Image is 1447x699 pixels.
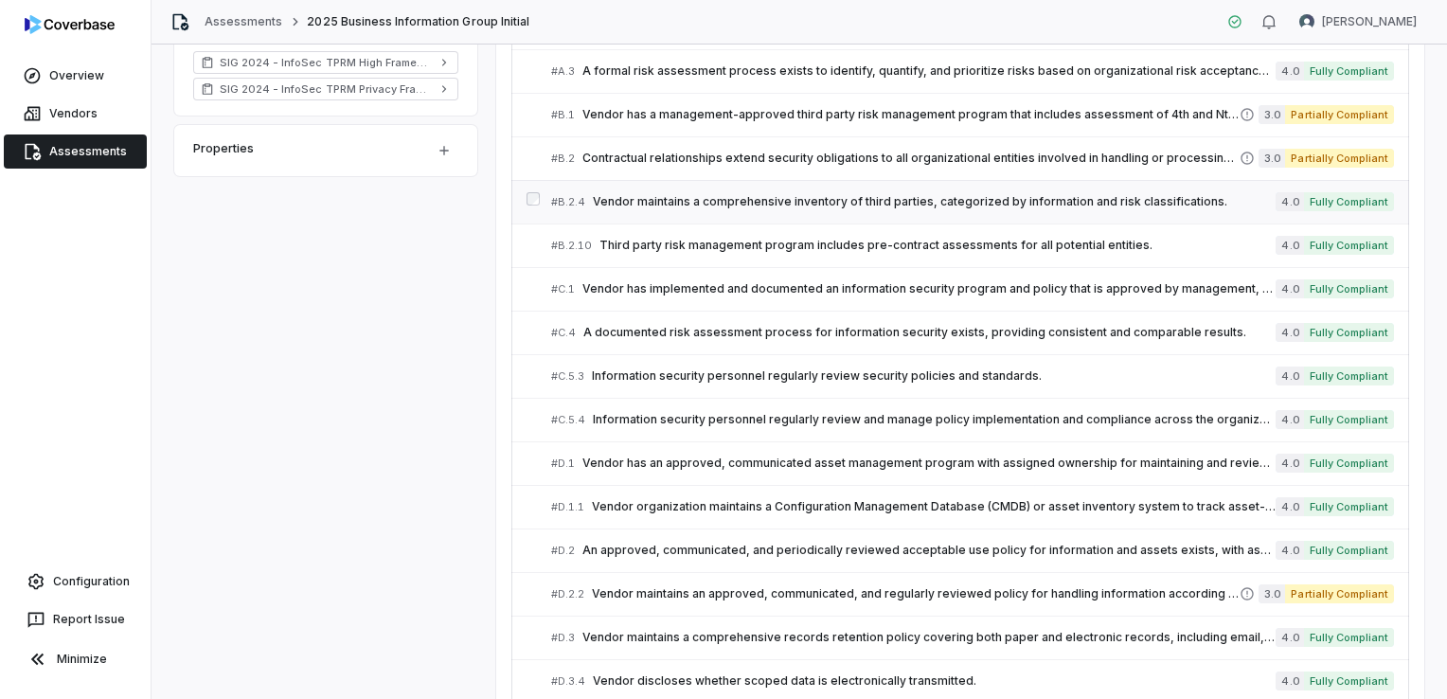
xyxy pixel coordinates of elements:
[551,631,575,645] span: # D.3
[551,224,1394,267] a: #B.2.10Third party risk management program includes pre-contract assessments for all potential en...
[582,281,1276,296] span: Vendor has implemented and documented an information security program and policy that is approved...
[1304,323,1394,342] span: Fully Compliant
[49,106,98,121] span: Vendors
[551,50,1394,93] a: #A.3A formal risk assessment process exists to identify, quantify, and prioritize risks based on ...
[582,107,1240,122] span: Vendor has a management-approved third party risk management program that includes assessment of ...
[551,268,1394,311] a: #C.1Vendor has implemented and documented an information security program and policy that is appr...
[551,326,576,340] span: # C.4
[193,51,458,74] a: SIG 2024 - InfoSec TPRM High Framework
[53,612,125,627] span: Report Issue
[1304,367,1394,385] span: Fully Compliant
[551,529,1394,572] a: #D.2An approved, communicated, and periodically reviewed acceptable use policy for information an...
[193,78,458,100] a: SIG 2024 - InfoSec TPRM Privacy Framework
[1276,279,1303,298] span: 4.0
[551,442,1394,485] a: #D.1Vendor has an approved, communicated asset management program with assigned ownership for mai...
[593,673,1276,689] span: Vendor discloses whether scoped data is electronically transmitted.
[4,134,147,169] a: Assessments
[1304,628,1394,647] span: Fully Compliant
[1304,410,1394,429] span: Fully Compliant
[8,640,143,678] button: Minimize
[57,652,107,667] span: Minimize
[1276,62,1303,81] span: 4.0
[1322,14,1417,29] span: [PERSON_NAME]
[551,486,1394,529] a: #D.1.1Vendor organization maintains a Configuration Management Database (CMDB) or asset inventory...
[593,412,1276,427] span: Information security personnel regularly review and manage policy implementation and compliance a...
[1276,541,1303,560] span: 4.0
[551,64,575,79] span: # A.3
[49,68,104,83] span: Overview
[1304,236,1394,255] span: Fully Compliant
[1259,149,1285,168] span: 3.0
[1285,584,1394,603] span: Partially Compliant
[1304,497,1394,516] span: Fully Compliant
[49,144,127,159] span: Assessments
[551,413,585,427] span: # C.5.4
[551,369,584,384] span: # C.5.3
[551,94,1394,136] a: #B.1Vendor has a management-approved third party risk management program that includes assessment...
[1288,8,1428,36] button: Travis Helton avatar[PERSON_NAME]
[1259,584,1285,603] span: 3.0
[1276,672,1303,690] span: 4.0
[307,14,529,29] span: 2025 Business Information Group Initial
[4,59,147,93] a: Overview
[551,500,584,514] span: # D.1.1
[1285,149,1394,168] span: Partially Compliant
[53,574,130,589] span: Configuration
[1276,323,1303,342] span: 4.0
[582,63,1276,79] span: A formal risk assessment process exists to identify, quantify, and prioritize risks based on orga...
[551,587,584,601] span: # D.2.2
[551,617,1394,659] a: #D.3Vendor maintains a comprehensive records retention policy covering both paper and electronic ...
[1276,454,1303,473] span: 4.0
[1276,236,1303,255] span: 4.0
[220,81,432,97] span: SIG 2024 - InfoSec TPRM Privacy Framework
[551,108,575,122] span: # B.1
[551,137,1394,180] a: #B.2Contractual relationships extend security obligations to all organizational entities involved...
[551,282,575,296] span: # C.1
[1304,192,1394,211] span: Fully Compliant
[551,355,1394,398] a: #C.5.3Information security personnel regularly review security policies and standards.4.0Fully Co...
[1276,497,1303,516] span: 4.0
[1276,410,1303,429] span: 4.0
[1276,628,1303,647] span: 4.0
[592,368,1276,384] span: Information security personnel regularly review security policies and standards.
[551,544,575,558] span: # D.2
[551,457,575,471] span: # D.1
[1299,14,1314,29] img: Travis Helton avatar
[551,399,1394,441] a: #C.5.4Information security personnel regularly review and manage policy implementation and compli...
[1276,367,1303,385] span: 4.0
[582,456,1276,471] span: Vendor has an approved, communicated asset management program with assigned ownership for maintai...
[551,674,585,689] span: # D.3.4
[592,499,1276,514] span: Vendor organization maintains a Configuration Management Database (CMDB) or asset inventory syste...
[1304,279,1394,298] span: Fully Compliant
[583,325,1276,340] span: A documented risk assessment process for information security exists, providing consistent and co...
[1304,672,1394,690] span: Fully Compliant
[551,312,1394,354] a: #C.4A documented risk assessment process for information security exists, providing consistent an...
[205,14,282,29] a: Assessments
[551,181,1394,224] a: #B.2.4Vendor maintains a comprehensive inventory of third parties, categorized by information and...
[8,602,143,636] button: Report Issue
[8,565,143,599] a: Configuration
[551,239,592,253] span: # B.2.10
[1285,105,1394,124] span: Partially Compliant
[592,586,1240,601] span: Vendor maintains an approved, communicated, and regularly reviewed policy for handling informatio...
[1259,105,1285,124] span: 3.0
[4,97,147,131] a: Vendors
[1304,62,1394,81] span: Fully Compliant
[599,238,1276,253] span: Third party risk management program includes pre-contract assessments for all potential entities.
[551,195,585,209] span: # B.2.4
[25,15,115,34] img: logo-D7KZi-bG.svg
[1276,192,1303,211] span: 4.0
[551,573,1394,616] a: #D.2.2Vendor maintains an approved, communicated, and regularly reviewed policy for handling info...
[551,152,575,166] span: # B.2
[220,55,432,70] span: SIG 2024 - InfoSec TPRM High Framework
[582,543,1276,558] span: An approved, communicated, and periodically reviewed acceptable use policy for information and as...
[582,151,1240,166] span: Contractual relationships extend security obligations to all organizational entities involved in ...
[582,630,1276,645] span: Vendor maintains a comprehensive records retention policy covering both paper and electronic reco...
[1304,454,1394,473] span: Fully Compliant
[593,194,1276,209] span: Vendor maintains a comprehensive inventory of third parties, categorized by information and risk ...
[1304,541,1394,560] span: Fully Compliant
